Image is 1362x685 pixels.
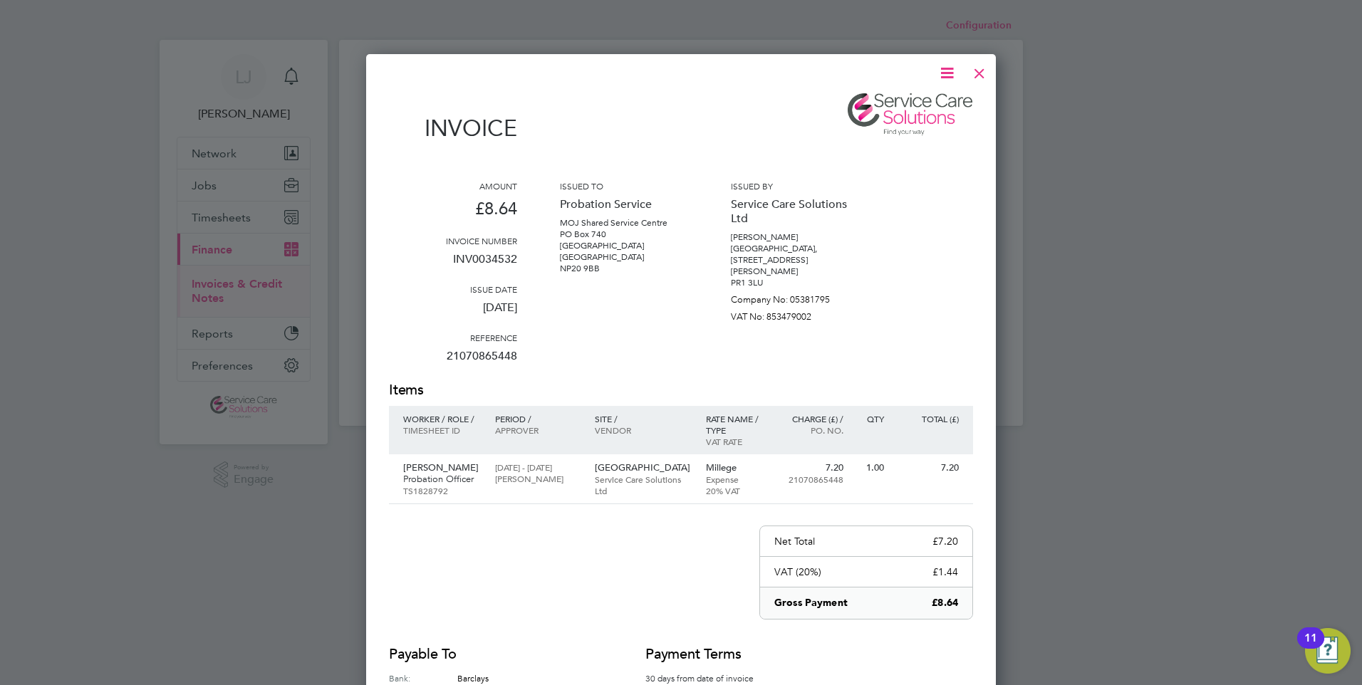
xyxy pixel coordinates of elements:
[781,424,843,436] p: Po. No.
[495,413,580,424] p: Period /
[774,565,821,578] p: VAT (20%)
[495,461,580,473] p: [DATE] - [DATE]
[774,596,848,610] p: Gross Payment
[1305,628,1351,674] button: Open Resource Center, 11 new notifications
[645,671,774,684] p: 30 days from date of invoice
[403,413,481,424] p: Worker / Role /
[389,332,517,343] h3: Reference
[595,413,692,424] p: Site /
[706,413,768,436] p: Rate name / type
[731,305,859,323] p: VAT No: 853479002
[389,115,517,142] h1: Invoice
[932,596,958,610] p: £8.64
[560,217,688,229] p: MOJ Shared Service Centre
[389,235,517,246] h3: Invoice number
[595,424,692,436] p: Vendor
[560,240,688,251] p: [GEOGRAPHIC_DATA]
[595,462,692,474] p: [GEOGRAPHIC_DATA]
[731,277,859,288] p: PR1 3LU
[898,413,959,424] p: Total (£)
[389,180,517,192] h3: Amount
[706,436,768,447] p: VAT rate
[389,295,517,332] p: [DATE]
[560,180,688,192] h3: Issued to
[781,474,843,485] p: 21070865448
[706,462,768,474] p: Millege
[731,266,859,277] p: [PERSON_NAME]
[389,671,457,684] label: Bank:
[731,231,859,266] p: [PERSON_NAME][GEOGRAPHIC_DATA], [STREET_ADDRESS]
[389,343,517,380] p: 21070865448
[932,535,958,548] p: £7.20
[781,413,843,424] p: Charge (£) /
[595,474,692,496] p: Service Care Solutions Ltd
[932,565,958,578] p: £1.44
[731,288,859,305] p: Company No: 05381795
[858,413,884,424] p: QTY
[560,192,688,217] p: Probation Service
[560,263,688,274] p: NP20 9BB
[560,251,688,263] p: [GEOGRAPHIC_DATA]
[1304,638,1317,657] div: 11
[457,672,489,684] span: Barclays
[781,462,843,474] p: 7.20
[403,424,481,436] p: Timesheet ID
[403,474,481,485] p: Probation Officer
[389,380,973,400] h2: Items
[706,485,768,496] p: 20% VAT
[389,644,603,664] h2: Payable to
[389,283,517,295] h3: Issue date
[403,485,481,496] p: TS1828792
[858,462,884,474] p: 1.00
[645,644,774,664] h2: Payment terms
[389,192,517,235] p: £8.64
[731,192,859,231] p: Service Care Solutions Ltd
[848,93,973,136] img: servicecare-logo-remittance.png
[495,424,580,436] p: Approver
[403,462,481,474] p: [PERSON_NAME]
[774,535,815,548] p: Net Total
[731,180,859,192] h3: Issued by
[706,474,768,485] p: Expense
[898,462,959,474] p: 7.20
[495,473,580,484] p: [PERSON_NAME]
[560,229,688,240] p: PO Box 740
[389,246,517,283] p: INV0034532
